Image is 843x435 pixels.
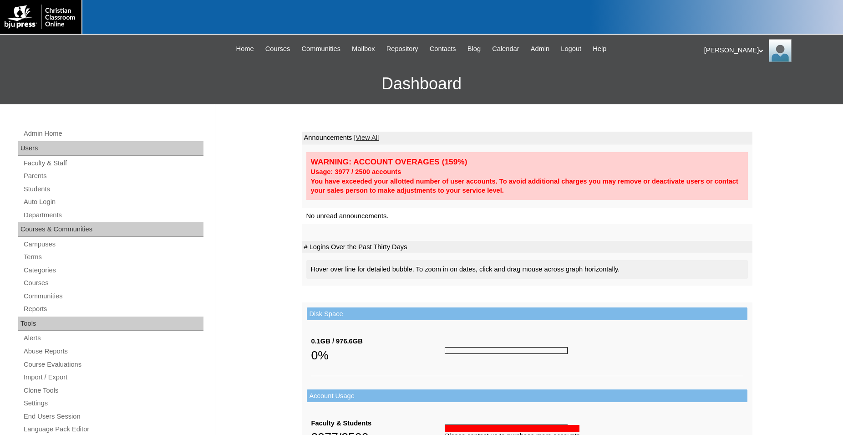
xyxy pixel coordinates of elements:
a: Auto Login [23,196,203,208]
a: Communities [297,44,345,54]
a: End Users Session [23,411,203,422]
a: Alerts [23,333,203,344]
a: Settings [23,398,203,409]
a: Categories [23,265,203,276]
h3: Dashboard [5,63,838,104]
a: Course Evaluations [23,359,203,370]
a: Calendar [488,44,523,54]
a: Logout [556,44,586,54]
td: # Logins Over the Past Thirty Days [302,241,752,254]
div: Faculty & Students [311,419,445,428]
div: You have exceeded your allotted number of user accounts. To avoid additional charges you may remo... [311,177,743,195]
div: Courses & Communities [18,222,203,237]
span: Mailbox [352,44,375,54]
a: Help [588,44,611,54]
div: Tools [18,317,203,331]
td: No unread announcements. [302,208,752,225]
a: Reports [23,303,203,315]
div: [PERSON_NAME] [704,39,834,62]
a: Campuses [23,239,203,250]
a: Home [232,44,259,54]
strong: Usage: 3977 / 2500 accounts [311,168,401,175]
a: Mailbox [347,44,380,54]
a: Courses [261,44,295,54]
span: Communities [301,44,340,54]
a: Departments [23,210,203,221]
span: Contacts [430,44,456,54]
a: Abuse Reports [23,346,203,357]
span: Courses [265,44,290,54]
img: Jonelle Rodriguez [769,39,792,62]
a: Communities [23,291,203,302]
a: Admin [526,44,554,54]
span: Logout [561,44,581,54]
a: Repository [382,44,423,54]
td: Disk Space [307,307,747,321]
a: Clone Tools [23,385,203,396]
div: Users [18,141,203,156]
a: Terms [23,251,203,263]
span: Help [593,44,606,54]
a: Students [23,184,203,195]
a: Language Pack Editor [23,424,203,435]
td: Announcements | [302,132,752,144]
a: Contacts [425,44,461,54]
a: Courses [23,277,203,289]
span: Admin [531,44,550,54]
span: Home [236,44,254,54]
a: Faculty & Staff [23,158,203,169]
span: Calendar [492,44,519,54]
a: Parents [23,170,203,182]
div: 0.1GB / 976.6GB [311,337,445,346]
div: WARNING: ACCOUNT OVERAGES (159%) [311,157,743,167]
img: logo-white.png [5,5,77,29]
div: 0% [311,346,445,364]
td: Account Usage [307,389,747,403]
span: Blog [467,44,481,54]
a: Import / Export [23,372,203,383]
a: View All [355,134,379,141]
span: Repository [386,44,418,54]
a: Admin Home [23,128,203,139]
div: Hover over line for detailed bubble. To zoom in on dates, click and drag mouse across graph horiz... [306,260,748,279]
a: Blog [463,44,485,54]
